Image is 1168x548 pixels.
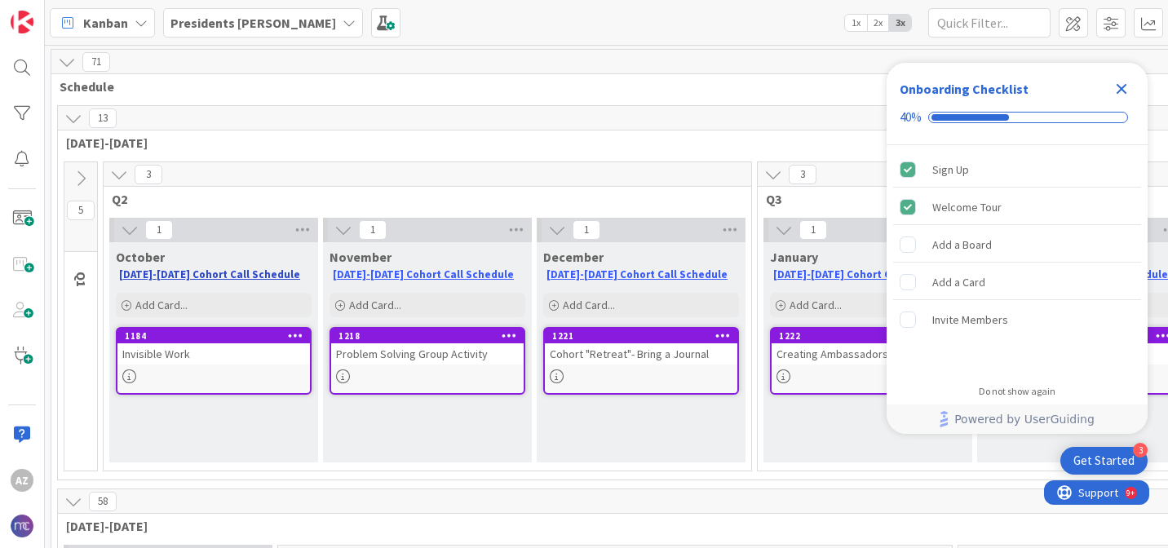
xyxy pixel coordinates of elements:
img: Visit kanbanzone.com [11,11,33,33]
span: 5 [67,201,95,220]
div: Checklist Container [887,63,1148,434]
a: 1222Creating Ambassadors [770,327,966,395]
span: November [330,249,392,265]
div: Checklist items [887,145,1148,374]
div: 3 [1133,443,1148,457]
div: Sign Up is complete. [893,152,1141,188]
a: [DATE]-[DATE] Cohort Call Schedule [333,267,514,281]
b: Presidents [PERSON_NAME] [170,15,336,31]
div: 1221 [552,330,737,342]
span: December [543,249,604,265]
div: 40% [900,110,922,125]
span: 3 [135,165,162,184]
div: 1184 [125,330,310,342]
span: Add Card... [349,298,401,312]
a: 1184Invisible Work [116,327,312,395]
span: 3x [889,15,911,31]
a: [DATE]-[DATE] Cohort Call Schedule [119,267,300,281]
span: 1 [359,220,387,240]
span: Add Card... [790,298,842,312]
span: Support [34,2,74,22]
input: Quick Filter... [928,8,1051,38]
div: Add a Board is incomplete. [893,227,1141,263]
span: 13 [89,108,117,128]
div: Add a Card is incomplete. [893,264,1141,300]
span: January [770,249,818,265]
span: Kanban [83,13,128,33]
div: Creating Ambassadors [772,343,964,365]
div: 1221 [545,329,737,343]
div: AZ [11,469,33,492]
span: 3 [789,165,816,184]
div: Close Checklist [1108,76,1135,102]
div: Checklist progress: 40% [900,110,1135,125]
div: 1184 [117,329,310,343]
div: Get Started [1073,453,1135,469]
div: Welcome Tour is complete. [893,189,1141,225]
span: 1 [799,220,827,240]
a: 1221Cohort "Retreat"- Bring a Journal [543,327,739,395]
span: October [116,249,165,265]
span: 71 [82,52,110,72]
div: 9+ [82,7,91,20]
div: Onboarding Checklist [900,79,1029,99]
div: Open Get Started checklist, remaining modules: 3 [1060,447,1148,475]
div: 1218 [331,329,524,343]
div: Cohort "Retreat"- Bring a Journal [545,343,737,365]
div: 1221Cohort "Retreat"- Bring a Journal [545,329,737,365]
div: Add a Card [932,272,985,292]
a: Powered by UserGuiding [895,404,1139,434]
a: [DATE]-[DATE] Cohort Call Schedule [773,267,954,281]
span: Q1 [73,272,90,287]
span: Q2 [112,191,731,207]
div: 1222 [779,330,964,342]
span: 2x [867,15,889,31]
div: Invite Members is incomplete. [893,302,1141,338]
span: 58 [89,492,117,511]
span: 1 [573,220,600,240]
div: Sign Up [932,160,969,179]
img: avatar [11,515,33,537]
div: Footer [887,404,1148,434]
div: Invite Members [932,310,1008,329]
span: 1x [845,15,867,31]
div: 1222 [772,329,964,343]
span: Add Card... [563,298,615,312]
div: Problem Solving Group Activity [331,343,524,365]
div: 1218Problem Solving Group Activity [331,329,524,365]
div: 1222Creating Ambassadors [772,329,964,365]
a: 1218Problem Solving Group Activity [330,327,525,395]
span: Add Card... [135,298,188,312]
div: Add a Board [932,235,992,254]
div: Welcome Tour [932,197,1002,217]
a: [DATE]-[DATE] Cohort Call Schedule [546,267,728,281]
span: Powered by UserGuiding [954,409,1095,429]
span: 1 [145,220,173,240]
div: Do not show again [979,385,1055,398]
div: 1184Invisible Work [117,329,310,365]
div: 1218 [338,330,524,342]
div: Invisible Work [117,343,310,365]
